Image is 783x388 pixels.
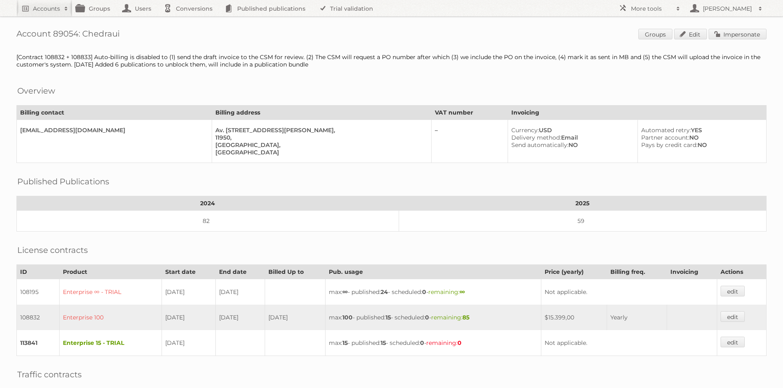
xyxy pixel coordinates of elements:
[431,314,469,321] span: remaining:
[426,339,462,347] span: remaining:
[667,265,717,279] th: Invoicing
[17,175,109,188] h2: Published Publications
[641,126,760,134] div: YES
[541,265,607,279] th: Price (yearly)
[386,314,391,321] strong: 15
[17,305,60,330] td: 108832
[721,311,745,322] a: edit
[162,305,215,330] td: [DATE]
[674,29,707,39] a: Edit
[607,265,667,279] th: Billing freq.
[17,244,88,256] h2: License contracts
[511,141,631,149] div: NO
[162,279,215,305] td: [DATE]
[511,134,631,141] div: Email
[381,339,386,347] strong: 15
[641,134,689,141] span: Partner account:
[508,106,767,120] th: Invoicing
[511,134,561,141] span: Delivery method:
[511,141,568,149] span: Send automatically:
[460,288,465,296] strong: ∞
[641,126,691,134] span: Automated retry:
[215,279,265,305] td: [DATE]
[420,339,424,347] strong: 0
[511,126,631,134] div: USD
[60,279,162,305] td: Enterprise ∞ - TRIAL
[215,149,425,156] div: [GEOGRAPHIC_DATA]
[342,288,348,296] strong: ∞
[425,314,429,321] strong: 0
[60,305,162,330] td: Enterprise 100
[162,265,215,279] th: Start date
[541,305,607,330] td: $15.399,00
[511,126,539,134] span: Currency:
[541,330,717,356] td: Not applicable.
[381,288,388,296] strong: 24
[717,265,766,279] th: Actions
[17,265,60,279] th: ID
[631,5,672,13] h2: More tools
[215,141,425,149] div: [GEOGRAPHIC_DATA],
[265,305,325,330] td: [DATE]
[17,106,212,120] th: Billing contact
[721,337,745,347] a: edit
[607,305,667,330] td: Yearly
[162,330,215,356] td: [DATE]
[17,330,60,356] td: 113841
[16,53,767,68] div: [Contract 108832 + 108833] Auto-billing is disabled to (1) send the draft invoice to the CSM for ...
[342,339,348,347] strong: 15
[709,29,767,39] a: Impersonate
[638,29,672,39] a: Groups
[17,85,55,97] h2: Overview
[399,211,766,232] td: 59
[326,330,541,356] td: max: - published: - scheduled: -
[428,288,465,296] span: remaining:
[641,141,760,149] div: NO
[399,196,766,211] th: 2025
[215,126,425,134] div: Av. [STREET_ADDRESS][PERSON_NAME],
[265,265,325,279] th: Billed Up to
[17,211,399,232] td: 82
[641,134,760,141] div: NO
[215,265,265,279] th: End date
[432,120,508,163] td: –
[60,330,162,356] td: Enterprise 15 - TRIAL
[326,265,541,279] th: Pub. usage
[326,305,541,330] td: max: - published: - scheduled: -
[20,126,205,134] div: [EMAIL_ADDRESS][DOMAIN_NAME]
[422,288,426,296] strong: 0
[462,314,469,321] strong: 85
[17,196,399,211] th: 2024
[33,5,60,13] h2: Accounts
[17,368,82,381] h2: Traffic contracts
[541,279,717,305] td: Not applicable.
[701,5,754,13] h2: [PERSON_NAME]
[215,305,265,330] td: [DATE]
[215,134,425,141] div: 11950,
[326,279,541,305] td: max: - published: - scheduled: -
[432,106,508,120] th: VAT number
[60,265,162,279] th: Product
[721,286,745,296] a: edit
[16,29,767,41] h1: Account 89054: Chedraui
[342,314,353,321] strong: 100
[457,339,462,347] strong: 0
[212,106,432,120] th: Billing address
[17,279,60,305] td: 108195
[641,141,698,149] span: Pays by credit card:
